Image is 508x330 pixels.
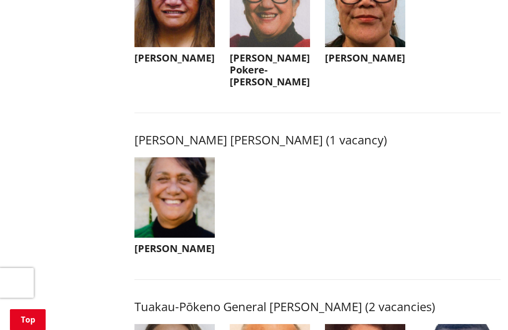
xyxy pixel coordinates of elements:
[134,52,215,64] h3: [PERSON_NAME]
[134,133,501,147] h3: [PERSON_NAME] [PERSON_NAME] (1 vacancy)
[10,309,46,330] a: Top
[134,157,215,238] img: WO-W-RU__TURNER_T__FSbcs
[134,300,501,314] h3: Tuakau-Pōkeno General [PERSON_NAME] (2 vacancies)
[134,157,215,260] button: [PERSON_NAME]
[230,52,310,88] h3: [PERSON_NAME] Pokere-[PERSON_NAME]
[325,52,405,64] h3: [PERSON_NAME]
[462,288,498,324] iframe: Messenger Launcher
[134,243,215,255] h3: [PERSON_NAME]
